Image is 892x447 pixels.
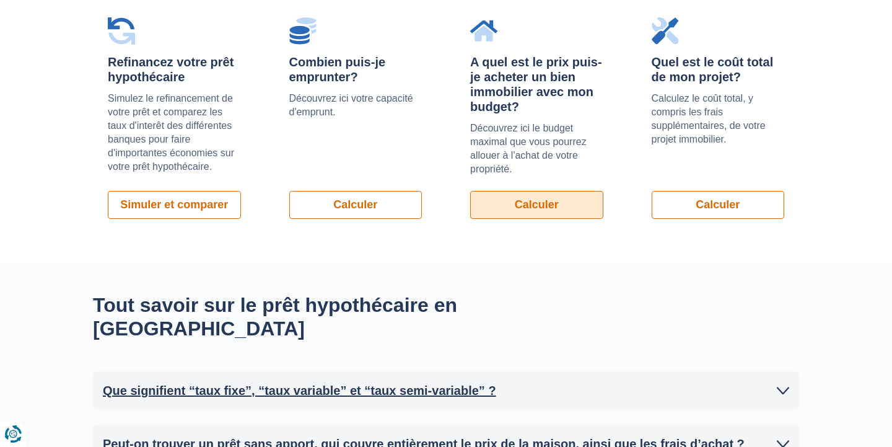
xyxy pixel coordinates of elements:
img: Combien puis-je emprunter? [289,17,317,45]
div: Quel est le coût total de mon projet? [652,55,785,84]
div: Refinancez votre prêt hypothécaire [108,55,241,84]
img: A quel est le prix puis-je acheter un bien immobilier avec mon budget? [470,17,497,45]
p: Simulez le refinancement de votre prêt et comparez les taux d'interêt des différentes banques pou... [108,92,241,174]
a: Simuler et comparer [108,191,241,219]
p: Découvrez ici votre capacité d'emprunt. [289,92,422,119]
h2: Que signifient “taux fixe”, “taux variable” et “taux semi-variable” ? [103,381,496,400]
div: A quel est le prix puis-je acheter un bien immobilier avec mon budget? [470,55,603,114]
a: Calculer [470,191,603,219]
p: Découvrez ici le budget maximal que vous pourrez allouer à l'achat de votre propriété. [470,122,603,176]
a: Calculer [289,191,422,219]
img: Quel est le coût total de mon projet? [652,17,679,45]
a: Que signifient “taux fixe”, “taux variable” et “taux semi-variable” ? [103,381,789,400]
p: Calculez le coût total, y compris les frais supplémentaires, de votre projet immobilier. [652,92,785,146]
div: Combien puis-je emprunter? [289,55,422,84]
img: Refinancez votre prêt hypothécaire [108,17,135,45]
a: Calculer [652,191,785,219]
h2: Tout savoir sur le prêt hypothécaire en [GEOGRAPHIC_DATA] [93,293,557,341]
